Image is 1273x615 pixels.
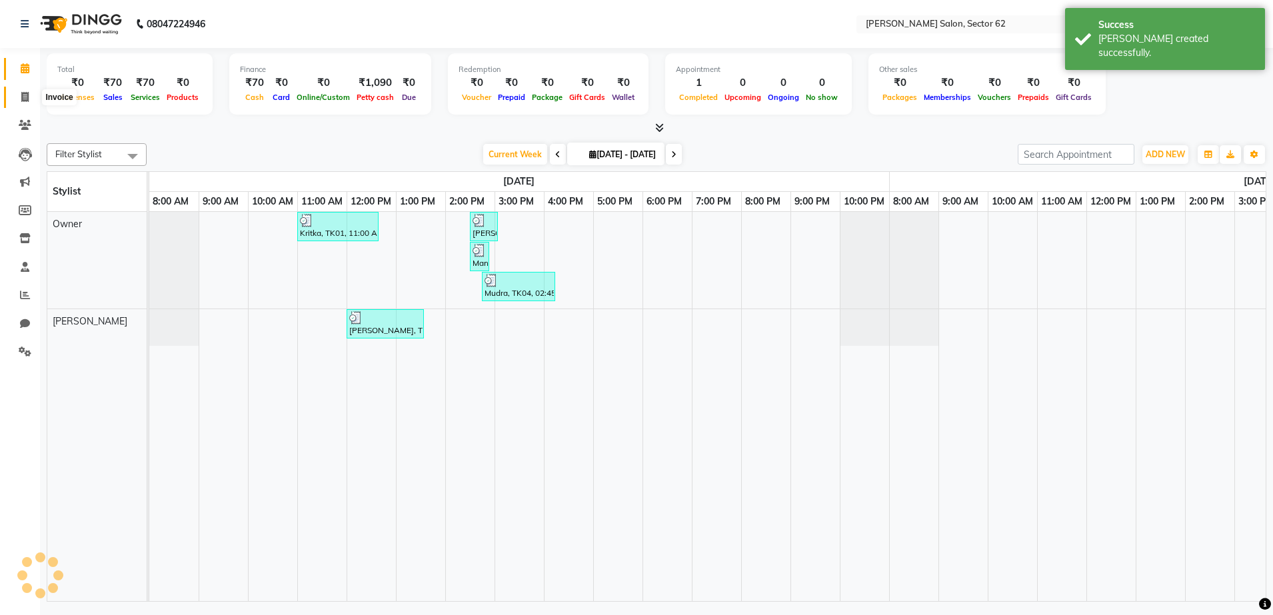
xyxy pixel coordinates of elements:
a: 1:00 PM [1136,192,1178,211]
div: Bill created successfully. [1098,32,1255,60]
span: Vouchers [974,93,1014,102]
a: 3:00 PM [495,192,537,211]
span: Gift Cards [566,93,609,102]
span: Online/Custom [293,93,353,102]
span: Sales [100,93,126,102]
span: [DATE] - [DATE] [586,149,659,159]
div: ₹0 [459,75,495,91]
div: Success [1098,18,1255,32]
div: ₹0 [974,75,1014,91]
a: 10:00 AM [988,192,1036,211]
a: 6:00 PM [643,192,685,211]
div: ₹70 [127,75,163,91]
a: 9:00 PM [791,192,833,211]
div: ₹0 [495,75,529,91]
span: Filter Stylist [55,149,102,159]
span: No show [802,93,841,102]
span: Ongoing [764,93,802,102]
a: 5:00 PM [594,192,636,211]
span: Due [399,93,419,102]
div: Mudra, TK04, 02:45 PM-04:15 PM, Waxing Arms Advance,Waxing Legs Advance,Waxing Front / Back Advance [483,274,554,299]
a: 8:00 AM [890,192,932,211]
div: ₹0 [397,75,421,91]
a: 9:00 AM [939,192,982,211]
a: 8:00 PM [742,192,784,211]
span: Stylist [53,185,81,197]
a: 7:00 PM [692,192,734,211]
a: 12:00 PM [347,192,395,211]
span: Wallet [609,93,638,102]
span: Owner [53,218,82,230]
div: ₹0 [609,75,638,91]
span: Voucher [459,93,495,102]
div: Kritka, TK01, 11:00 AM-12:40 PM, Waxing Arms Advance,Waxing Legs Advance,Waxing Front / Back Adva... [299,214,377,239]
span: Gift Cards [1052,93,1095,102]
div: Manju, TK7613625, 02:30 PM-02:50 PM, Threading Eyebrow,Waxing Upper Lips,Threading Chin [471,244,488,269]
span: ADD NEW [1146,149,1185,159]
span: Memberships [920,93,974,102]
a: 2:00 PM [1186,192,1228,211]
span: Current Week [483,144,547,165]
div: ₹0 [879,75,920,91]
span: Prepaid [495,93,529,102]
button: ADD NEW [1142,145,1188,164]
span: [PERSON_NAME] [53,315,127,327]
div: ₹70 [98,75,127,91]
div: ₹0 [293,75,353,91]
div: ₹0 [269,75,293,91]
div: Redemption [459,64,638,75]
span: Prepaids [1014,93,1052,102]
a: 12:00 PM [1087,192,1134,211]
span: Cash [242,93,267,102]
div: Appointment [676,64,841,75]
span: Petty cash [353,93,397,102]
a: 11:00 AM [1038,192,1086,211]
div: ₹0 [163,75,202,91]
a: 4:00 PM [545,192,587,211]
span: Card [269,93,293,102]
a: 10:00 PM [840,192,888,211]
div: ₹0 [1014,75,1052,91]
div: Finance [240,64,421,75]
div: Invoice [42,89,76,105]
div: 0 [764,75,802,91]
div: [PERSON_NAME], TK03, 02:30 PM-03:05 PM, Waxing Arms Normal,Threading Eyebrow [471,214,497,239]
b: 08047224946 [147,5,205,43]
a: 9:00 AM [199,192,242,211]
div: ₹1,090 [353,75,397,91]
div: Total [57,64,202,75]
div: 0 [802,75,841,91]
span: Upcoming [721,93,764,102]
span: Package [529,93,566,102]
div: 0 [721,75,764,91]
a: 8:00 AM [149,192,192,211]
div: ₹0 [566,75,609,91]
span: Services [127,93,163,102]
div: ₹70 [240,75,269,91]
div: Other sales [879,64,1095,75]
div: ₹0 [57,75,98,91]
a: September 1, 2025 [500,172,538,191]
div: ₹0 [1052,75,1095,91]
div: ₹0 [920,75,974,91]
div: 1 [676,75,721,91]
div: ₹0 [529,75,566,91]
span: Products [163,93,202,102]
span: Packages [879,93,920,102]
a: 1:00 PM [397,192,439,211]
span: Completed [676,93,721,102]
div: [PERSON_NAME], TK02, 12:00 PM-01:35 PM, Women's Hair Colour Touchup Innova,Women's Hair Wash,Wome... [348,311,423,336]
img: logo [34,5,125,43]
input: Search Appointment [1018,144,1134,165]
a: 2:00 PM [446,192,488,211]
a: 10:00 AM [249,192,297,211]
a: 11:00 AM [298,192,346,211]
